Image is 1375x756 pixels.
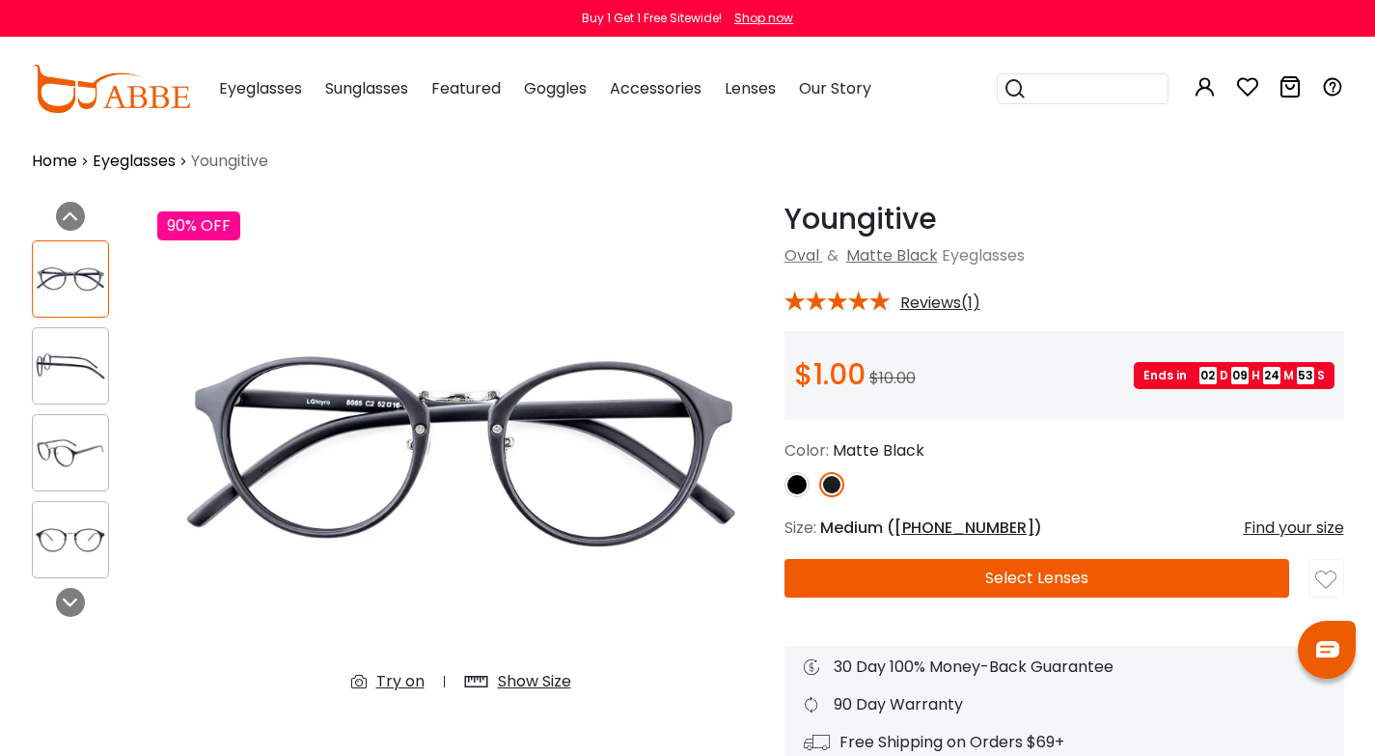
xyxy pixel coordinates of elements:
img: Youngitive Matte-black Plastic Eyeglasses , NosePads Frames from ABBE Glasses [157,202,765,709]
span: Eyeglasses [942,244,1025,266]
h1: Youngitive [784,202,1344,237]
span: $1.00 [794,353,866,395]
span: Goggles [524,77,587,99]
span: Accessories [610,77,701,99]
span: Reviews(1) [900,294,980,312]
img: Youngitive Matte-black Plastic Eyeglasses , NosePads Frames from ABBE Glasses [33,261,108,298]
span: Medium ( ) [820,517,1042,539]
span: Featured [431,77,501,99]
span: Sunglasses [325,77,408,99]
a: Shop now [725,10,793,26]
a: Home [32,150,77,173]
div: Buy 1 Get 1 Free Sitewide! [582,10,722,27]
span: 24 [1263,367,1280,384]
span: H [1251,367,1260,384]
span: Youngitive [191,150,268,173]
span: Ends in [1143,367,1196,384]
span: [PHONE_NUMBER] [894,517,1034,539]
span: S [1317,367,1325,384]
a: Eyeglasses [93,150,176,173]
div: 30 Day 100% Money-Back Guarantee [804,656,1325,679]
span: Size: [784,517,816,539]
img: Youngitive Matte-black Plastic Eyeglasses , NosePads Frames from ABBE Glasses [33,348,108,385]
div: Try on [376,670,425,693]
span: Eyeglasses [219,77,302,99]
button: Select Lenses [784,559,1290,598]
img: Youngitive Matte-black Plastic Eyeglasses , NosePads Frames from ABBE Glasses [33,434,108,472]
span: Lenses [725,77,776,99]
span: M [1283,367,1294,384]
span: D [1220,367,1228,384]
div: Find your size [1244,517,1344,540]
div: Shop now [734,10,793,27]
div: Free Shipping on Orders $69+ [804,731,1325,754]
span: Matte Black [833,439,924,462]
div: 90% OFF [157,211,240,240]
span: 09 [1231,367,1249,384]
img: like [1315,570,1336,591]
span: 02 [1199,367,1217,384]
img: abbeglasses.com [32,65,190,113]
span: 53 [1297,367,1314,384]
a: Oval [784,244,819,266]
img: chat [1316,641,1339,658]
span: & [823,244,842,266]
div: Show Size [498,670,571,693]
a: Matte Black [846,244,938,266]
span: Our Story [799,77,871,99]
div: 90 Day Warranty [804,693,1325,716]
span: Color: [784,439,829,462]
span: $10.00 [869,367,916,389]
img: Youngitive Matte-black Plastic Eyeglasses , NosePads Frames from ABBE Glasses [33,521,108,559]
